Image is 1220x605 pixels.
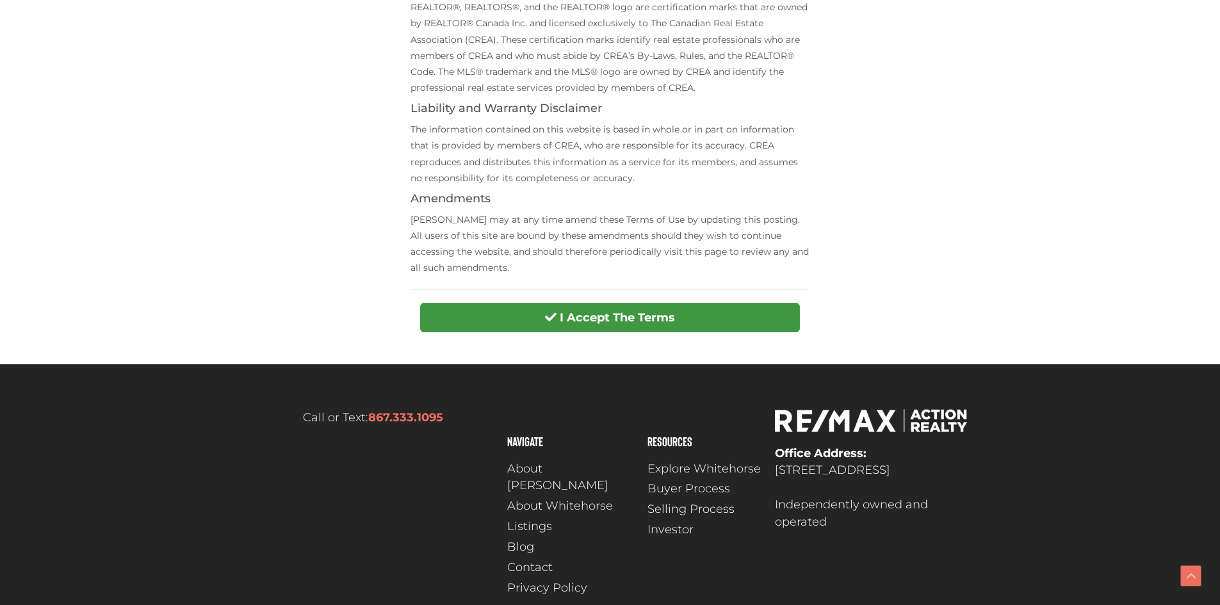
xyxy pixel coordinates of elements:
h4: Navigate [507,435,635,448]
strong: I Accept The Terms [560,311,675,325]
span: Blog [507,538,534,556]
strong: Office Address: [775,446,866,460]
a: About Whitehorse [507,497,635,515]
a: Blog [507,538,635,556]
a: Buyer Process [647,480,762,497]
p: The information contained on this website is based in whole or in part on information that is pro... [411,122,809,186]
button: I Accept The Terms [420,303,800,332]
a: Investor [647,521,762,538]
h4: Liability and Warranty Disclaimer [411,102,809,115]
h4: Amendments [411,193,809,206]
span: Investor [647,521,694,538]
span: About Whitehorse [507,497,613,515]
a: Listings [507,518,635,535]
span: Buyer Process [647,480,730,497]
h4: Resources [647,435,762,448]
span: Contact [507,559,553,576]
p: Call or Text: [252,409,495,426]
a: Selling Process [647,501,762,518]
a: About [PERSON_NAME] [507,460,635,495]
p: [PERSON_NAME] may at any time amend these Terms of Use by updating this posting. All users of thi... [411,212,809,277]
span: Selling Process [647,501,735,518]
a: Contact [507,559,635,576]
span: Privacy Policy [507,579,587,597]
a: Explore Whitehorse [647,460,762,478]
span: Listings [507,518,552,535]
a: Privacy Policy [507,579,635,597]
span: Explore Whitehorse [647,460,761,478]
p: [STREET_ADDRESS] Independently owned and operated [775,445,968,531]
a: 867.333.1095 [368,410,443,424]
